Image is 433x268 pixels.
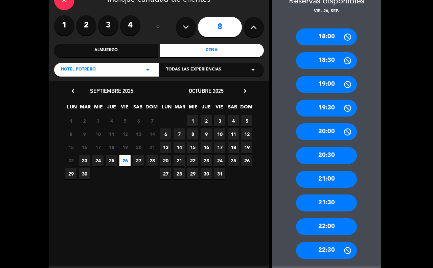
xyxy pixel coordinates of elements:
[174,128,185,140] span: 7
[106,103,117,114] span: JUE
[187,155,198,166] span: 22
[76,15,96,36] label: 2
[201,128,212,140] span: 9
[296,242,357,259] div: 22:30
[228,128,239,140] span: 11
[65,155,76,166] span: 22
[119,103,130,114] span: VIE
[189,87,224,94] span: octubre 2025
[79,155,90,166] span: 23
[166,66,221,73] span: Todas las experiencias
[65,128,76,140] span: 8
[214,103,225,114] span: VIE
[106,128,117,140] span: 11
[214,142,225,153] span: 17
[161,103,172,114] span: LUN
[249,66,257,74] i: arrow_drop_down
[174,155,185,166] span: 21
[187,142,198,153] span: 15
[146,128,158,140] span: 14
[133,115,144,126] span: 6
[119,115,131,126] span: 5
[133,142,144,153] span: 20
[79,128,90,140] span: 9
[241,128,252,140] span: 12
[106,142,117,153] span: 18
[133,128,144,140] span: 13
[133,155,144,166] span: 27
[66,103,77,114] span: LUN
[296,147,357,164] div: 20:30
[241,142,252,153] span: 19
[228,155,239,166] span: 25
[187,115,198,126] span: 1
[160,168,171,179] span: 27
[160,44,264,57] div: Cena
[79,115,90,126] span: 2
[79,168,90,179] span: 30
[201,142,212,153] span: 16
[187,168,198,179] span: 29
[228,142,239,153] span: 18
[187,103,199,114] span: MIE
[214,115,225,126] span: 3
[93,103,104,114] span: MIE
[201,168,212,179] span: 30
[174,103,185,114] span: MAR
[145,103,157,114] span: DOM
[214,168,225,179] span: 31
[241,155,252,166] span: 26
[296,194,357,211] div: 21:30
[92,115,104,126] span: 3
[214,128,225,140] span: 10
[106,155,117,166] span: 25
[65,142,76,153] span: 15
[160,128,171,140] span: 6
[296,52,357,69] div: 18:30
[54,15,74,36] label: 1
[119,155,131,166] span: 26
[98,15,118,36] label: 3
[160,155,171,166] span: 20
[240,103,251,114] span: DOM
[79,142,90,153] span: 16
[160,142,171,153] span: 13
[296,100,357,117] div: 19:30
[296,28,357,45] div: 18:00
[120,15,140,36] label: 4
[65,168,76,179] span: 29
[144,66,152,74] i: arrow_drop_down
[296,76,357,93] div: 19:00
[187,128,198,140] span: 8
[132,103,143,114] span: SAB
[69,87,76,95] i: chevron_left
[174,168,185,179] span: 28
[227,103,238,114] span: SAB
[241,115,252,126] span: 5
[201,103,212,114] span: JUE
[106,115,117,126] span: 4
[92,128,104,140] span: 10
[296,218,357,235] div: 22:00
[214,155,225,166] span: 24
[119,142,131,153] span: 19
[296,171,357,188] div: 21:00
[61,66,96,73] span: Hotel Potrero
[79,103,91,114] span: MAR
[65,115,76,126] span: 1
[272,8,381,15] div: vie. 26, sep.
[90,87,133,94] span: septiembre 2025
[92,142,104,153] span: 17
[174,142,185,153] span: 14
[146,155,158,166] span: 28
[296,123,357,140] div: 20:00
[201,155,212,166] span: 23
[146,115,158,126] span: 7
[147,15,169,39] div: ó
[119,128,131,140] span: 12
[92,155,104,166] span: 24
[228,115,239,126] span: 4
[201,115,212,126] span: 2
[242,87,249,95] i: chevron_right
[146,142,158,153] span: 21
